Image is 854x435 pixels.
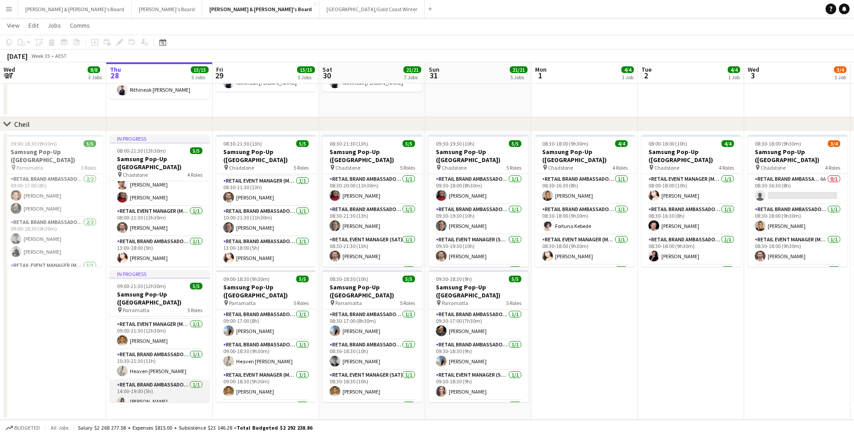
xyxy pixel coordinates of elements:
span: Chadstone [654,164,679,171]
div: 3 Jobs [88,74,102,81]
button: [GEOGRAPHIC_DATA]/Gold Coast Winter [319,0,425,18]
span: Edit [28,21,39,29]
app-card-role: RETAIL Brand Ambassador ([DATE])1/108:30-18:30 (10h)[PERSON_NAME] [322,340,422,370]
div: [DATE] [7,52,28,61]
h3: Samsung Pop-Up ([GEOGRAPHIC_DATA]) [110,290,209,306]
span: Total Budgeted $2 292 238.86 [237,424,312,431]
span: Fri [216,65,223,73]
a: Edit [25,20,42,31]
h3: Samsung Pop-Up ([GEOGRAPHIC_DATA]) [429,283,528,299]
span: 8/8 [88,66,100,73]
span: Chadstone [442,164,467,171]
span: 09:30-18:30 (9h) [436,276,472,282]
app-card-role: RETAIL Brand Ambassador ([DATE])1/1 [322,265,422,295]
app-card-role: RETAIL Brand Ambassador (Mon - Fri)1/108:30-18:00 (9h30m)Fortuna Kebede [535,204,635,235]
div: 5 Jobs [298,74,314,81]
span: 08:00-18:00 (10h) [649,140,687,147]
span: 4/4 [728,66,740,73]
span: Chadstone [335,164,360,171]
h3: Samsung Pop-Up ([GEOGRAPHIC_DATA]) [429,148,528,164]
app-card-role: RETAIL Brand Ambassador ([DATE])1/1 [429,400,528,431]
span: 5 Roles [294,300,309,306]
h3: Samsung Pop-Up ([GEOGRAPHIC_DATA]) [216,148,316,164]
span: 21/21 [510,66,528,73]
span: 15/15 [297,66,315,73]
span: 08:30-18:00 (9h30m) [542,140,588,147]
span: 08:30-18:30 (10h) [330,276,368,282]
span: 5 Roles [294,164,309,171]
app-card-role: RETAIL Brand Ambassador ([DATE])1/108:30-17:00 (8h30m)[PERSON_NAME] [322,309,422,340]
span: 09:30-19:30 (10h) [436,140,475,147]
div: 5 Jobs [510,74,527,81]
app-card-role: RETAIL Brand Ambassador ([DATE])1/109:30-18:00 (8h30m)[PERSON_NAME] [429,174,528,204]
span: 5/5 [190,283,202,289]
span: 2 [640,70,652,81]
span: 08:30-21:30 (13h) [330,140,368,147]
button: [PERSON_NAME]'s Board [132,0,202,18]
span: All jobs [49,424,70,431]
span: 3 Roles [81,164,96,171]
span: 21/21 [403,66,421,73]
div: 5 Jobs [191,74,208,81]
span: 4 Roles [825,164,840,171]
span: 4 Roles [187,171,202,178]
app-card-role: RETAIL Brand Ambassador ([DATE])1/108:30-21:30 (13h)[PERSON_NAME] [322,204,422,235]
h3: Samsung Pop-Up ([GEOGRAPHIC_DATA]) [4,148,103,164]
app-job-card: 08:30-18:00 (9h30m)3/4Samsung Pop-Up ([GEOGRAPHIC_DATA]) Chadstone4 RolesRETAIL Brand Ambassador ... [748,135,847,267]
button: [PERSON_NAME] & [PERSON_NAME]'s Board [18,0,132,18]
a: View [4,20,23,31]
span: 5/5 [403,140,415,147]
h3: Samsung Pop-Up ([GEOGRAPHIC_DATA]) [322,283,422,299]
app-card-role: RETAIL Brand Ambassador (Mon - Fri)1/1 [216,400,316,431]
app-card-role: RETAIL Brand Ambassador (Mon - Fri)2/209:00-17:00 (8h)[PERSON_NAME][PERSON_NAME] [4,174,103,217]
app-card-role: RETAIL Event Manager (Mon - Fri)1/108:00-21:30 (13h30m)[PERSON_NAME] [110,206,209,236]
app-card-role: RETAIL Brand Ambassador (Mon - Fri)1/113:00-18:00 (5h)[PERSON_NAME] [216,236,316,267]
span: 27 [2,70,15,81]
button: Budgeted [4,423,41,433]
app-job-card: 08:30-18:00 (9h30m)4/4Samsung Pop-Up ([GEOGRAPHIC_DATA]) Chadstone4 RolesRETAIL Brand Ambassador ... [535,135,635,267]
app-card-role: RETAIL Brand Ambassador ([DATE])1/109:30-18:30 (9h)[PERSON_NAME] [429,340,528,370]
app-card-role: RETAIL Brand Ambassador (Mon - Fri)1/109:00-18:30 (9h30m)Heaven [PERSON_NAME] [216,340,316,370]
app-card-role: RETAIL Brand Ambassador ([DATE])1/109:30-19:30 (10h)[PERSON_NAME] [429,204,528,235]
app-job-card: 09:30-19:30 (10h)5/5Samsung Pop-Up ([GEOGRAPHIC_DATA]) Chadstone5 RolesRETAIL Brand Ambassador ([... [429,135,528,267]
div: 08:00-18:00 (10h)4/4Samsung Pop-Up ([GEOGRAPHIC_DATA]) Chadstone4 RolesRETAIL Event Manager (Mon ... [641,135,741,267]
span: 5/5 [509,140,521,147]
span: Chadstone [123,171,148,178]
h3: Samsung Pop-Up ([GEOGRAPHIC_DATA]) [216,283,316,299]
app-job-card: In progress09:00-21:30 (12h30m)5/5Samsung Pop-Up ([GEOGRAPHIC_DATA]) Parramatta5 Roles09:00-20:00... [110,270,209,402]
span: Week 35 [29,53,52,59]
div: In progress08:00-21:30 (13h30m)5/5Samsung Pop-Up ([GEOGRAPHIC_DATA]) Chadstone4 RolesRETAIL Brand... [110,135,209,267]
span: 30 [321,70,332,81]
div: 1 Job [834,74,846,81]
span: 5 Roles [400,164,415,171]
span: 08:30-18:00 (9h30m) [755,140,801,147]
span: 4 Roles [612,164,628,171]
h3: Samsung Pop-Up ([GEOGRAPHIC_DATA]) [110,155,209,171]
div: 1 Job [622,74,633,81]
button: [PERSON_NAME] & [PERSON_NAME]'s Board [202,0,319,18]
span: 5 Roles [506,164,521,171]
span: 5/5 [296,140,309,147]
span: 5/5 [190,147,202,154]
span: 4/4 [721,140,734,147]
span: 31 [427,70,439,81]
span: Budgeted [14,425,40,431]
span: 09:00-18:30 (9h30m) [11,140,57,147]
app-card-role: RETAIL Brand Ambassador ([DATE])1/108:30-20:00 (11h30m)[PERSON_NAME] [322,174,422,204]
app-job-card: 09:30-18:30 (9h)5/5Samsung Pop-Up ([GEOGRAPHIC_DATA]) Parramatta5 RolesRETAIL Brand Ambassador ([... [429,270,528,402]
app-card-role: RETAIL Brand Ambassador (Mon - Fri)1/113:00-18:00 (5h)[PERSON_NAME] [110,236,209,267]
span: 5 Roles [187,307,202,313]
div: 09:00-18:30 (9h30m)5/5Samsung Pop-Up ([GEOGRAPHIC_DATA]) Parramatta3 RolesRETAIL Brand Ambassador... [4,135,103,267]
app-job-card: 08:30-21:30 (13h)5/5Samsung Pop-Up ([GEOGRAPHIC_DATA]) Chadstone5 RolesRETAIL Brand Ambassador ([... [322,135,422,267]
app-card-role: RETAIL Brand Ambassador ([DATE])1/109:30-17:00 (7h30m)[PERSON_NAME] [429,309,528,340]
span: 29 [215,70,223,81]
span: 4 Roles [719,164,734,171]
h3: Samsung Pop-Up ([GEOGRAPHIC_DATA]) [641,148,741,164]
span: Tue [641,65,652,73]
